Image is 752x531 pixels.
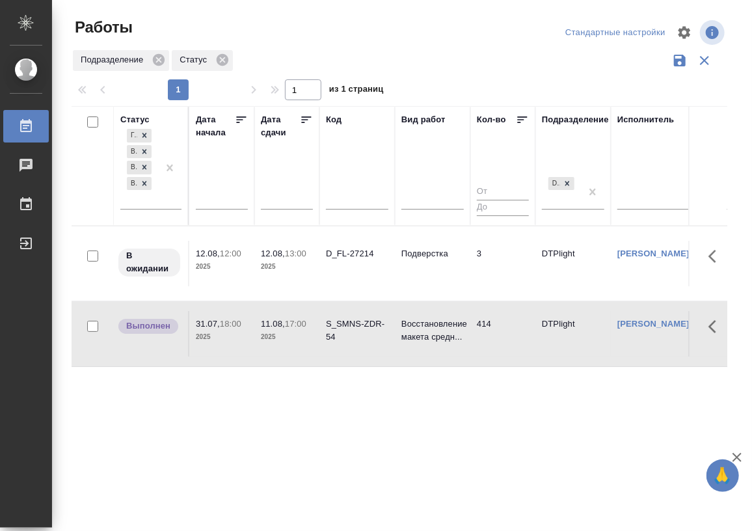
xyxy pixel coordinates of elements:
p: 2025 [196,331,248,344]
div: Код [326,113,342,126]
button: 🙏 [706,459,739,492]
p: 11.08, [261,319,285,329]
div: Статус [120,113,150,126]
p: Статус [180,53,211,66]
a: [PERSON_NAME] [617,319,690,329]
td: DTPlight [535,311,611,357]
p: Выполнен [126,320,170,333]
td: 3 [470,241,535,286]
div: Кол-во [477,113,506,126]
p: 2025 [196,260,248,273]
p: Подразделение [81,53,148,66]
button: Сохранить фильтры [667,48,692,73]
p: 2025 [261,331,313,344]
div: Выполнен [127,177,137,191]
div: DTPlight [548,177,560,191]
button: Здесь прячутся важные кнопки [701,241,732,272]
span: 🙏 [712,462,734,489]
td: DTPlight [535,241,611,286]
span: Работы [72,17,133,38]
span: Настроить таблицу [669,17,700,48]
p: 12.08, [261,249,285,258]
p: Восстановление макета средн... [401,318,464,344]
p: Подверстка [401,247,464,260]
p: 18:00 [220,319,241,329]
input: От [477,184,529,200]
div: Вид работ [401,113,446,126]
span: Посмотреть информацию [700,20,727,45]
td: 414 [470,311,535,357]
p: 17:00 [285,319,306,329]
a: [PERSON_NAME] [617,249,690,258]
div: DTPlight [547,176,576,192]
div: Подразделение [542,113,609,126]
p: В ожидании [126,249,172,275]
div: split button [562,23,669,43]
div: Исполнитель [617,113,675,126]
span: из 1 страниц [329,81,384,100]
div: Готов к работе, В ожидании, В работе, Выполнен [126,176,153,192]
p: 12:00 [220,249,241,258]
div: Готов к работе, В ожидании, В работе, Выполнен [126,159,153,176]
p: 31.07, [196,319,220,329]
p: 2025 [261,260,313,273]
div: В ожидании [127,145,137,159]
button: Здесь прячутся важные кнопки [701,311,732,342]
div: S_SMNS-ZDR-54 [326,318,388,344]
div: Статус [172,50,233,71]
div: Подразделение [73,50,169,71]
p: 12.08, [196,249,220,258]
div: В работе [127,161,137,174]
div: Готов к работе [127,129,137,143]
div: Исполнитель завершил работу [117,318,181,335]
div: Готов к работе, В ожидании, В работе, Выполнен [126,128,153,144]
button: Сбросить фильтры [692,48,717,73]
div: Дата сдачи [261,113,300,139]
div: Готов к работе, В ожидании, В работе, Выполнен [126,144,153,160]
p: 13:00 [285,249,306,258]
div: Дата начала [196,113,235,139]
div: D_FL-27214 [326,247,388,260]
input: До [477,200,529,216]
